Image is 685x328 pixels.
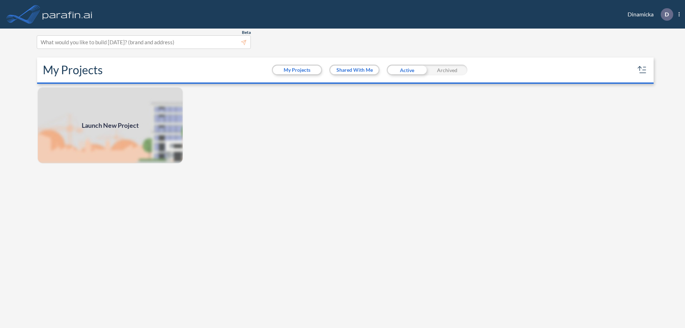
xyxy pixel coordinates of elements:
[387,65,427,75] div: Active
[636,64,648,76] button: sort
[41,7,94,21] img: logo
[665,11,669,17] p: D
[82,121,139,130] span: Launch New Project
[427,65,467,75] div: Archived
[242,30,251,35] span: Beta
[273,66,321,74] button: My Projects
[37,87,183,164] a: Launch New Project
[330,66,379,74] button: Shared With Me
[617,8,680,21] div: Dinamicka
[37,87,183,164] img: add
[43,63,103,77] h2: My Projects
